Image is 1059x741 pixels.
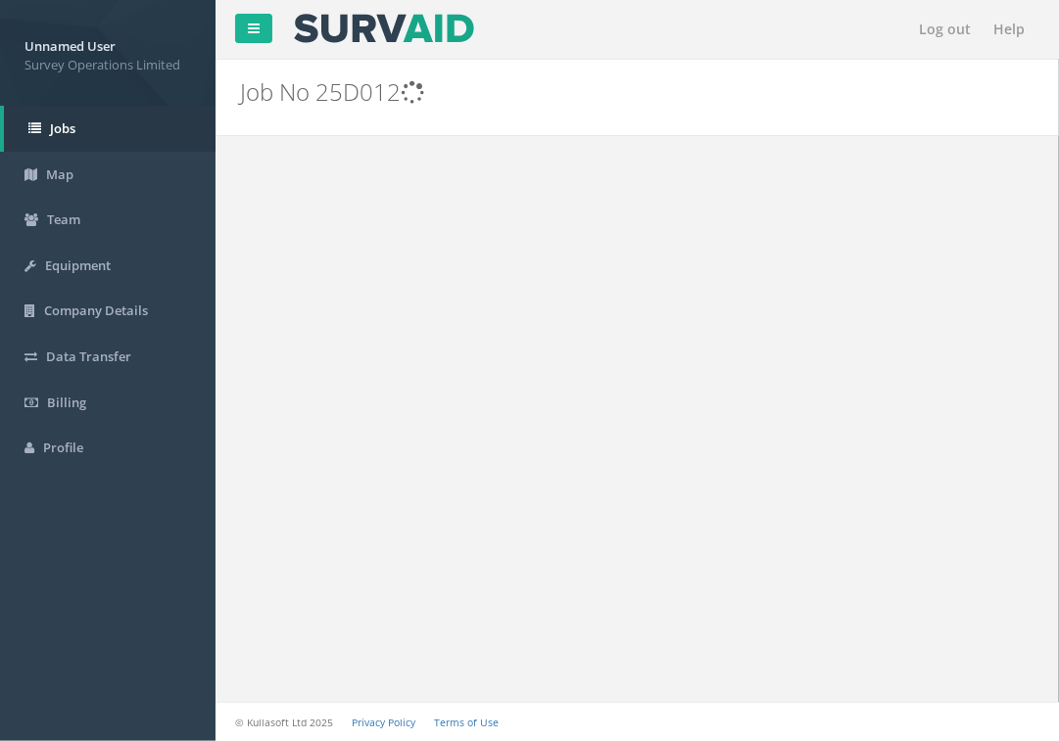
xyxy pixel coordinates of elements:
[434,716,499,729] a: Terms of Use
[4,106,216,152] a: Jobs
[50,119,75,137] span: Jobs
[46,347,131,365] span: Data Transfer
[235,716,333,729] small: © Kullasoft Ltd 2025
[43,439,83,456] span: Profile
[45,256,111,274] span: Equipment
[46,165,73,183] span: Map
[24,56,191,74] span: Survey Operations Limited
[47,210,80,228] span: Team
[44,301,148,319] span: Company Details
[240,79,1035,105] h2: Job No 25D012
[47,394,86,411] span: Billing
[24,32,191,73] a: Unnamed User Survey Operations Limited
[24,37,116,55] strong: Unnamed User
[352,716,415,729] a: Privacy Policy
